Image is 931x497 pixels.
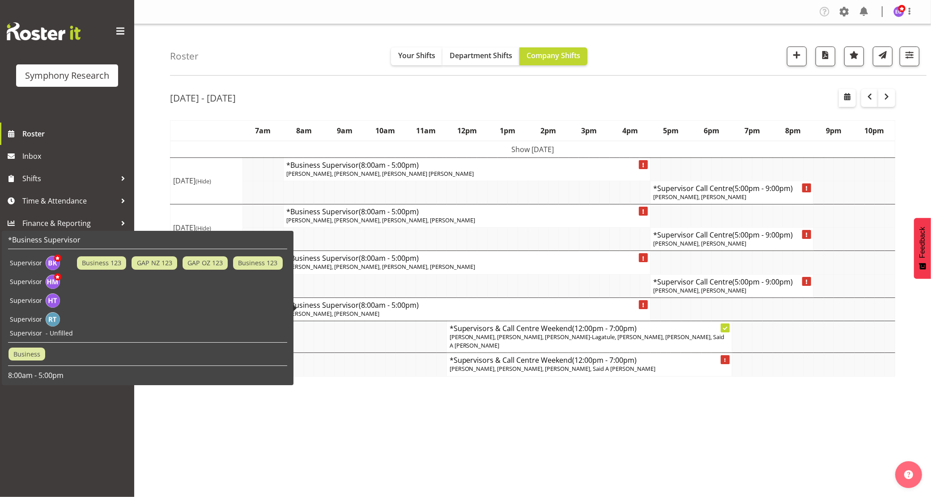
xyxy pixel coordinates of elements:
[732,230,793,240] span: (5:00pm - 9:00pm)
[519,47,587,65] button: Company Shifts
[653,277,811,286] h4: *Supervisor Call Centre
[137,258,172,268] span: GAP NZ 123
[170,51,199,61] h4: Roster
[487,120,528,141] th: 1pm
[365,120,406,141] th: 10am
[391,47,442,65] button: Your Shifts
[286,170,474,178] span: [PERSON_NAME], [PERSON_NAME], [PERSON_NAME] [PERSON_NAME]
[854,120,895,141] th: 10pm
[450,356,729,365] h4: *Supervisors & Call Centre Weekend
[8,310,44,329] td: Supervisor
[844,47,864,66] button: Highlight an important date within the roster.
[286,216,475,224] span: [PERSON_NAME], [PERSON_NAME], [PERSON_NAME], [PERSON_NAME]
[450,333,725,349] span: [PERSON_NAME], [PERSON_NAME], [PERSON_NAME]-Lagatule, [PERSON_NAME], [PERSON_NAME], Said A [PERSO...
[22,149,130,163] span: Inbox
[573,355,637,365] span: (12:00pm - 7:00pm)
[46,312,60,327] img: raymond-tuhega1922.jpg
[732,120,773,141] th: 7pm
[893,6,904,17] img: emma-gannaway277.jpg
[8,272,44,291] td: Supervisor
[442,47,519,65] button: Department Shifts
[914,218,931,279] button: Feedback - Show survey
[773,120,813,141] th: 8pm
[170,141,895,158] td: Show [DATE]
[170,92,236,104] h2: [DATE] - [DATE]
[22,127,130,140] span: Roster
[324,120,365,141] th: 9am
[653,239,746,247] span: [PERSON_NAME], [PERSON_NAME]
[610,120,650,141] th: 4pm
[82,258,121,268] span: Business 123
[816,47,835,66] button: Download a PDF of the roster according to the set date range.
[243,120,284,141] th: 7am
[650,120,691,141] th: 5pm
[398,51,435,60] span: Your Shifts
[450,365,656,373] span: [PERSON_NAME], [PERSON_NAME], [PERSON_NAME], Said A [PERSON_NAME]
[196,177,211,185] span: (Hide)
[170,157,243,204] td: [DATE]
[286,254,647,263] h4: *Business Supervisor
[813,120,854,141] th: 9pm
[238,258,277,268] span: Business 123
[46,275,60,289] img: hitesh-makan1261.jpg
[653,193,746,201] span: [PERSON_NAME], [PERSON_NAME]
[653,230,811,239] h4: *Supervisor Call Centre
[573,323,637,333] span: (12:00pm - 7:00pm)
[450,324,729,333] h4: *Supervisors & Call Centre Weekend
[527,51,580,60] span: Company Shifts
[25,69,109,82] div: Symphony Research
[873,47,893,66] button: Send a list of all shifts for the selected filtered period to all rostered employees.
[196,224,211,232] span: (Hide)
[406,120,446,141] th: 11am
[13,349,40,359] span: Business
[286,207,647,216] h4: *Business Supervisor
[653,286,746,294] span: [PERSON_NAME], [PERSON_NAME]
[22,217,116,230] span: Finance & Reporting
[8,370,287,380] p: 8:00am - 5:00pm
[8,254,44,272] td: Supervisor
[691,120,732,141] th: 6pm
[286,263,475,271] span: [PERSON_NAME], [PERSON_NAME], [PERSON_NAME], [PERSON_NAME]
[839,89,856,107] button: Select a specific date within the roster.
[284,120,324,141] th: 8am
[286,301,647,310] h4: *Business Supervisor
[286,161,647,170] h4: *Business Supervisor
[528,120,569,141] th: 2pm
[286,310,379,318] span: [PERSON_NAME], [PERSON_NAME]
[653,184,811,193] h4: *Supervisor Call Centre
[787,47,807,66] button: Add a new shift
[359,160,419,170] span: (8:00am - 5:00pm)
[446,120,487,141] th: 12pm
[569,120,610,141] th: 3pm
[170,204,243,251] td: [DATE]
[359,207,419,217] span: (8:00am - 5:00pm)
[900,47,919,66] button: Filter Shifts
[8,235,287,244] h6: *Business Supervisor
[22,194,116,208] span: Time & Attendance
[732,277,793,287] span: (5:00pm - 9:00pm)
[22,172,116,185] span: Shifts
[187,258,223,268] span: GAP OZ 123
[7,22,81,40] img: Rosterit website logo
[46,293,60,308] img: hal-thomas1264.jpg
[732,183,793,193] span: (5:00pm - 9:00pm)
[8,291,44,310] td: Supervisor
[359,253,419,263] span: (8:00am - 5:00pm)
[46,256,60,270] img: bhavik-kanna1260.jpg
[46,329,73,337] span: - Unfilled
[918,227,927,258] span: Feedback
[8,329,44,338] td: Supervisor
[450,51,512,60] span: Department Shifts
[359,300,419,310] span: (8:00am - 5:00pm)
[904,470,913,479] img: help-xxl-2.png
